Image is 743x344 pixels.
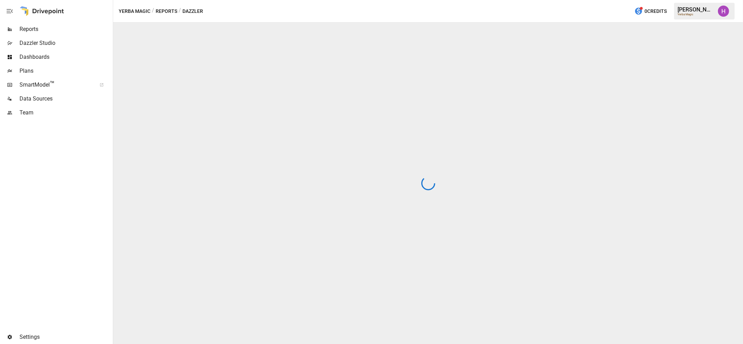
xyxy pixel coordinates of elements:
[718,6,729,17] img: Harry Antonio
[19,81,92,89] span: SmartModel
[19,333,111,341] span: Settings
[19,53,111,61] span: Dashboards
[119,7,150,16] button: Yerba Magic
[179,7,181,16] div: /
[678,13,714,16] div: Yerba Magic
[50,80,55,88] span: ™
[19,109,111,117] span: Team
[644,7,667,16] span: 0 Credits
[632,5,670,18] button: 0Credits
[19,95,111,103] span: Data Sources
[678,6,714,13] div: [PERSON_NAME]
[156,7,177,16] button: Reports
[152,7,154,16] div: /
[19,39,111,47] span: Dazzler Studio
[714,1,733,21] button: Harry Antonio
[19,25,111,33] span: Reports
[19,67,111,75] span: Plans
